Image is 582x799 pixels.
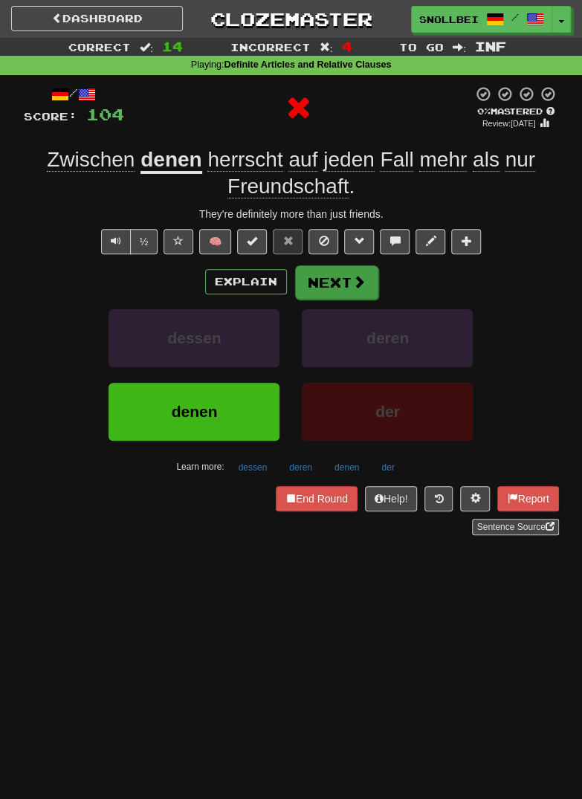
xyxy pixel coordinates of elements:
[380,229,410,254] button: Discuss sentence (alt+u)
[205,6,377,32] a: Clozemaster
[295,265,378,300] button: Next
[172,403,218,420] span: denen
[373,456,402,479] button: der
[199,229,231,254] button: 🧠
[167,329,221,346] span: dessen
[24,207,559,221] div: They're definitely more than just friends.
[497,486,558,511] button: Report
[482,119,536,128] small: Review: [DATE]
[230,456,276,479] button: dessen
[227,175,349,198] span: Freundschaft
[416,229,445,254] button: Edit sentence (alt+d)
[473,148,499,172] span: als
[419,148,467,172] span: mehr
[140,42,153,52] span: :
[326,456,367,479] button: denen
[101,229,131,254] button: Play sentence audio (ctl+space)
[451,229,481,254] button: Add to collection (alt+a)
[472,519,558,535] a: Sentence Source
[237,229,267,254] button: Set this sentence to 100% Mastered (alt+m)
[68,41,131,54] span: Correct
[47,148,135,172] span: Zwischen
[207,148,282,172] span: herrscht
[130,229,158,254] button: ½
[323,148,375,172] span: jeden
[11,6,183,31] a: Dashboard
[24,110,77,123] span: Score:
[273,229,303,254] button: Reset to 0% Mastered (alt+r)
[320,42,333,52] span: :
[399,41,444,54] span: To go
[302,383,473,441] button: der
[140,148,201,174] u: denen
[365,486,418,511] button: Help!
[453,42,466,52] span: :
[344,229,374,254] button: Grammar (alt+g)
[230,41,311,54] span: Incorrect
[98,229,158,254] div: Text-to-speech controls
[276,486,358,511] button: End Round
[375,403,400,420] span: der
[202,148,535,198] span: .
[109,383,279,441] button: denen
[281,456,320,479] button: deren
[477,106,491,116] span: 0 %
[341,39,352,54] span: 4
[176,462,224,472] small: Learn more:
[224,59,391,70] strong: Definite Articles and Relative Clauses
[505,148,534,172] span: nur
[475,39,506,54] span: Inf
[164,229,193,254] button: Favorite sentence (alt+f)
[86,105,124,123] span: 104
[511,12,519,22] span: /
[302,309,473,367] button: deren
[205,269,287,294] button: Explain
[24,85,124,104] div: /
[419,13,479,26] span: Snollbeir
[308,229,338,254] button: Ignore sentence (alt+i)
[366,329,409,346] span: deren
[424,486,453,511] button: Round history (alt+y)
[109,309,279,367] button: dessen
[411,6,552,33] a: Snollbeir /
[162,39,183,54] span: 14
[473,106,559,117] div: Mastered
[288,148,317,172] span: auf
[380,148,413,172] span: Fall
